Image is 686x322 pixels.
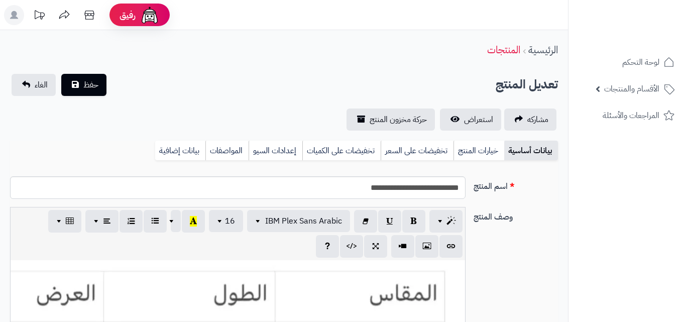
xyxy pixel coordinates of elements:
span: IBM Plex Sans Arabic [265,215,342,227]
button: IBM Plex Sans Arabic [247,210,350,232]
span: حركة مخزون المنتج [370,114,427,126]
span: 16 [225,215,235,227]
a: تخفيضات على الكميات [302,141,381,161]
a: إعدادات السيو [249,141,302,161]
span: لوحة التحكم [622,55,659,69]
img: logo-2.png [618,8,676,29]
a: تخفيضات على السعر [381,141,453,161]
h2: تعديل المنتج [496,74,558,95]
span: المراجعات والأسئلة [603,109,659,123]
label: وصف المنتج [470,207,562,223]
button: حفظ [61,74,106,96]
span: استعراض [464,114,493,126]
a: بيانات أساسية [504,141,558,161]
span: مشاركه [527,114,548,126]
a: حركة مخزون المنتج [347,109,435,131]
a: تحديثات المنصة [27,5,52,28]
a: المنتجات [487,42,520,57]
a: بيانات إضافية [155,141,205,161]
button: 16 [209,210,243,232]
a: المراجعات والأسئلة [575,103,680,128]
label: اسم المنتج [470,176,562,192]
span: رفيق [120,9,136,21]
a: الرئيسية [528,42,558,57]
img: ai-face.png [140,5,160,25]
span: حفظ [83,79,98,91]
a: مشاركه [504,109,556,131]
a: الغاء [12,74,56,96]
span: الأقسام والمنتجات [604,82,659,96]
a: استعراض [440,109,501,131]
a: لوحة التحكم [575,50,680,74]
span: الغاء [35,79,48,91]
a: خيارات المنتج [453,141,504,161]
a: المواصفات [205,141,249,161]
